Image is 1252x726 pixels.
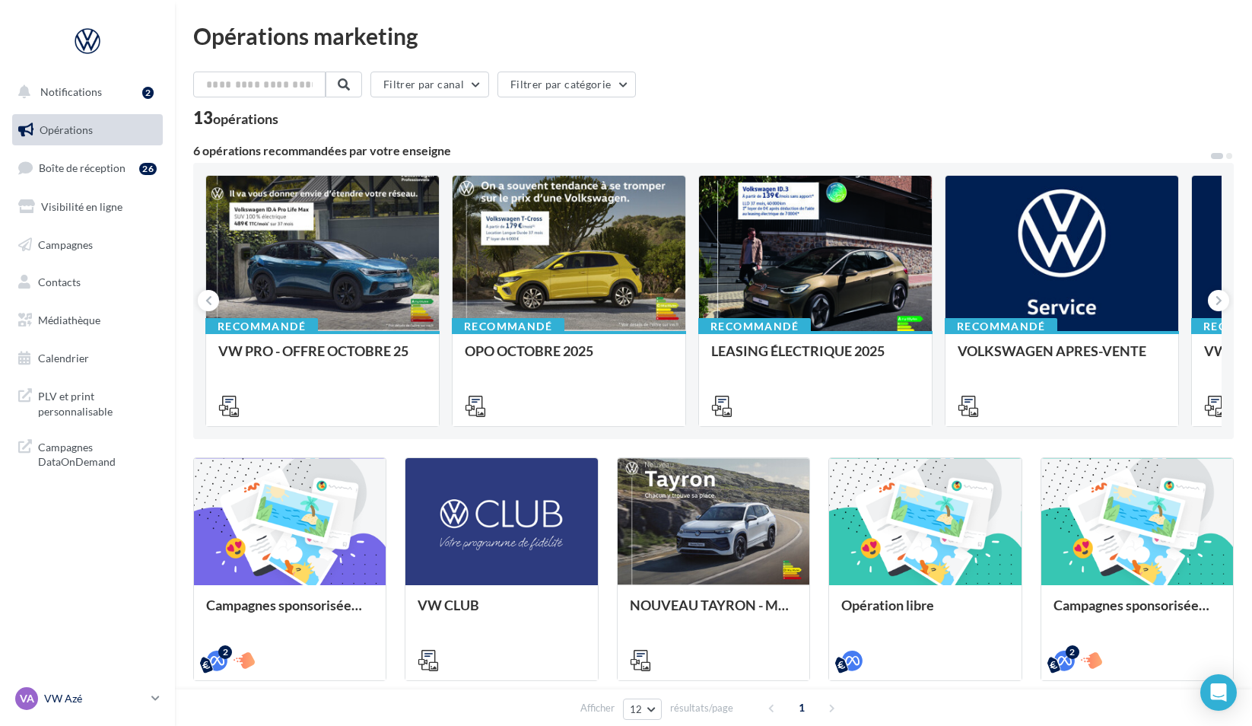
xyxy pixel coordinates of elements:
[9,304,166,336] a: Médiathèque
[580,701,615,715] span: Afficher
[39,161,126,174] span: Boîte de réception
[9,151,166,184] a: Boîte de réception26
[9,266,166,298] a: Contacts
[40,85,102,98] span: Notifications
[711,343,920,374] div: LEASING ÉLECTRIQUE 2025
[206,597,373,628] div: Campagnes sponsorisées Les Instants VW Octobre
[193,24,1234,47] div: Opérations marketing
[38,314,100,326] span: Médiathèque
[41,200,122,213] span: Visibilité en ligne
[1200,674,1237,711] div: Open Intercom Messenger
[1066,645,1079,659] div: 2
[9,342,166,374] a: Calendrier
[193,145,1209,157] div: 6 opérations recommandées par votre enseigne
[38,386,157,419] span: PLV et print personnalisable
[9,431,166,476] a: Campagnes DataOnDemand
[213,112,278,126] div: opérations
[370,72,489,97] button: Filtrer par canal
[38,352,89,365] span: Calendrier
[40,123,93,136] span: Opérations
[38,275,81,288] span: Contacts
[670,701,733,715] span: résultats/page
[44,691,145,706] p: VW Azé
[418,597,585,628] div: VW CLUB
[465,343,673,374] div: OPO OCTOBRE 2025
[20,691,34,706] span: VA
[698,318,811,335] div: Recommandé
[9,380,166,425] a: PLV et print personnalisable
[9,114,166,146] a: Opérations
[205,318,318,335] div: Recommandé
[142,87,154,99] div: 2
[193,110,278,126] div: 13
[9,229,166,261] a: Campagnes
[452,318,564,335] div: Recommandé
[9,76,160,108] button: Notifications 2
[1053,597,1221,628] div: Campagnes sponsorisées OPO
[218,343,427,374] div: VW PRO - OFFRE OCTOBRE 25
[630,597,797,628] div: NOUVEAU TAYRON - MARS 2025
[12,684,163,713] a: VA VW Azé
[38,437,157,470] span: Campagnes DataOnDemand
[38,237,93,250] span: Campagnes
[945,318,1057,335] div: Recommandé
[790,696,814,720] span: 1
[623,699,662,720] button: 12
[841,597,1009,628] div: Opération libre
[9,191,166,223] a: Visibilité en ligne
[139,163,157,175] div: 26
[630,703,643,715] span: 12
[218,645,232,659] div: 2
[497,72,636,97] button: Filtrer par catégorie
[958,343,1166,374] div: VOLKSWAGEN APRES-VENTE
